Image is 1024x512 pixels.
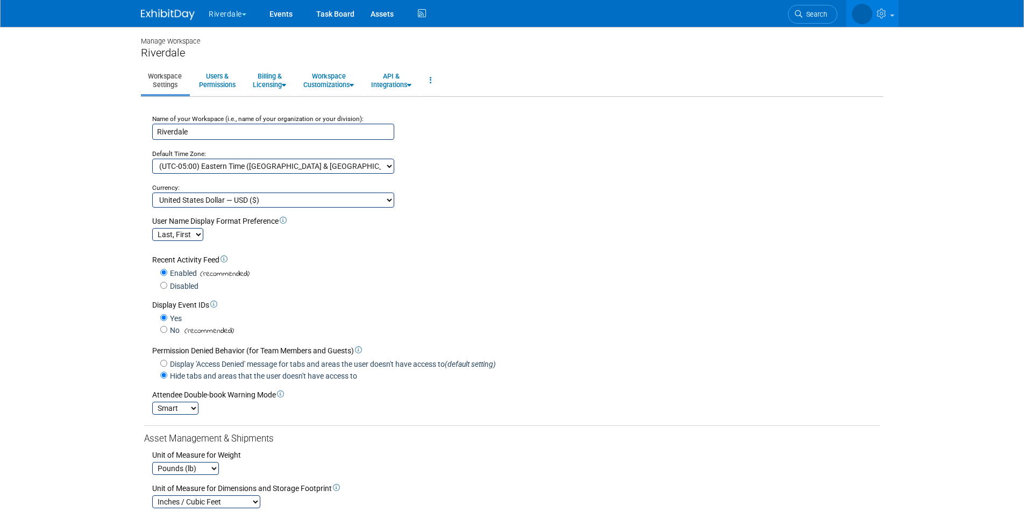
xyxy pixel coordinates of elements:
[364,67,418,94] a: API &Integrations
[141,67,189,94] a: WorkspaceSettings
[181,325,234,337] span: (recommended)
[852,4,872,24] img: Mason Test Account
[152,450,880,460] div: Unit of Measure for Weight
[445,360,496,368] i: (default setting)
[152,115,364,123] small: Name of your Workspace (i.e., name of your organization or your division):
[167,325,180,336] label: No
[152,483,880,494] div: Unit of Measure for Dimensions and Storage Footprint
[197,268,250,280] span: (recommended)
[152,150,206,158] small: Default Time Zone:
[788,5,837,24] a: Search
[152,216,880,226] div: User Name Display Format Preference
[246,67,293,94] a: Billing &Licensing
[167,371,357,381] label: Hide tabs and areas that the user doesn't have access to
[152,389,880,400] div: Attendee Double-book Warning Mode
[144,432,880,445] div: Asset Management & Shipments
[802,10,827,18] span: Search
[152,254,880,265] div: Recent Activity Feed
[167,359,496,369] label: Display 'Access Denied' message for tabs and areas the user doesn't have access to
[152,184,180,191] small: Currency:
[152,124,394,140] input: Name of your organization
[141,27,883,46] div: Manage Workspace
[141,46,883,60] div: Riverdale
[141,9,195,20] img: ExhibitDay
[152,345,880,356] div: Permission Denied Behavior (for Team Members and Guests)
[192,67,243,94] a: Users &Permissions
[167,268,197,279] label: Enabled
[152,300,880,310] div: Display Event IDs
[167,281,198,291] label: Disabled
[296,67,361,94] a: WorkspaceCustomizations
[167,313,182,324] label: Yes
